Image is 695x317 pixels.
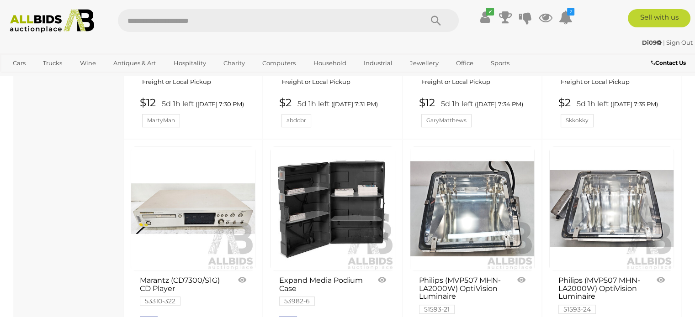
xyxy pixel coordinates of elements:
a: ACT Fyshwick ALLBIDS Showroom [GEOGRAPHIC_DATA] Freight or Local Pickup [558,37,667,93]
a: Expand Media Podium Case [270,146,395,271]
a: Expand Media Podium Case 53982-6 [279,276,370,305]
a: ACT Fyshwick ALLBIDS Showroom [GEOGRAPHIC_DATA] Freight or Local Pickup [140,37,249,93]
a: Office [450,56,479,71]
a: Sports [485,56,515,71]
a: Marantz (CD7300/S1G) CD Player [131,146,255,271]
i: ✔ [486,8,494,16]
a: Cars [7,56,32,71]
a: Philips (MVP507 MHN-LA2000W) OptiVision Luminaire 51593-21 [419,276,510,313]
button: Search [413,9,459,32]
a: Marantz (CD7300/S1G) CD Player 53310-322 [140,276,231,305]
a: $12 5d 1h left ([DATE] 7:30 PM) MartyMan [140,97,249,127]
strong: Di09 [642,39,662,46]
a: Contact Us [651,58,688,68]
a: Di09 [642,39,663,46]
a: Philips (MVP507 MHN-LA2000W) OptiVision Luminaire 51593-24 [558,276,649,313]
b: Contact Us [651,59,686,66]
a: $2 5d 1h left ([DATE] 7:31 PM) abdcbr [279,97,388,127]
a: 2 [558,9,572,26]
a: Trucks [37,56,68,71]
a: Philips (MVP507 MHN-LA2000W) OptiVision Luminaire [410,146,535,271]
img: Allbids.com.au [5,9,99,33]
a: [GEOGRAPHIC_DATA] [7,71,84,86]
i: 2 [567,8,574,16]
a: Industrial [358,56,398,71]
a: Philips (MVP507 MHN-LA2000W) OptiVision Luminaire [549,146,674,271]
a: Jewellery [404,56,444,71]
span: | [663,39,665,46]
a: Hospitality [168,56,212,71]
a: Sell with us [628,9,690,27]
a: ACT Fyshwick ALLBIDS Showroom [GEOGRAPHIC_DATA] Freight or Local Pickup [279,37,388,93]
a: $12 5d 1h left ([DATE] 7:34 PM) GaryMatthews [419,97,528,127]
a: Computers [256,56,302,71]
a: ✔ [478,9,492,26]
a: Household [308,56,352,71]
a: ACT Fyshwick ALLBIDS Showroom [GEOGRAPHIC_DATA] Freight or Local Pickup [419,37,528,93]
a: Wine [74,56,102,71]
a: Sign Out [666,39,693,46]
a: Antiques & Art [107,56,162,71]
a: Charity [218,56,251,71]
a: $2 5d 1h left ([DATE] 7:35 PM) Skkokky [558,97,667,127]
